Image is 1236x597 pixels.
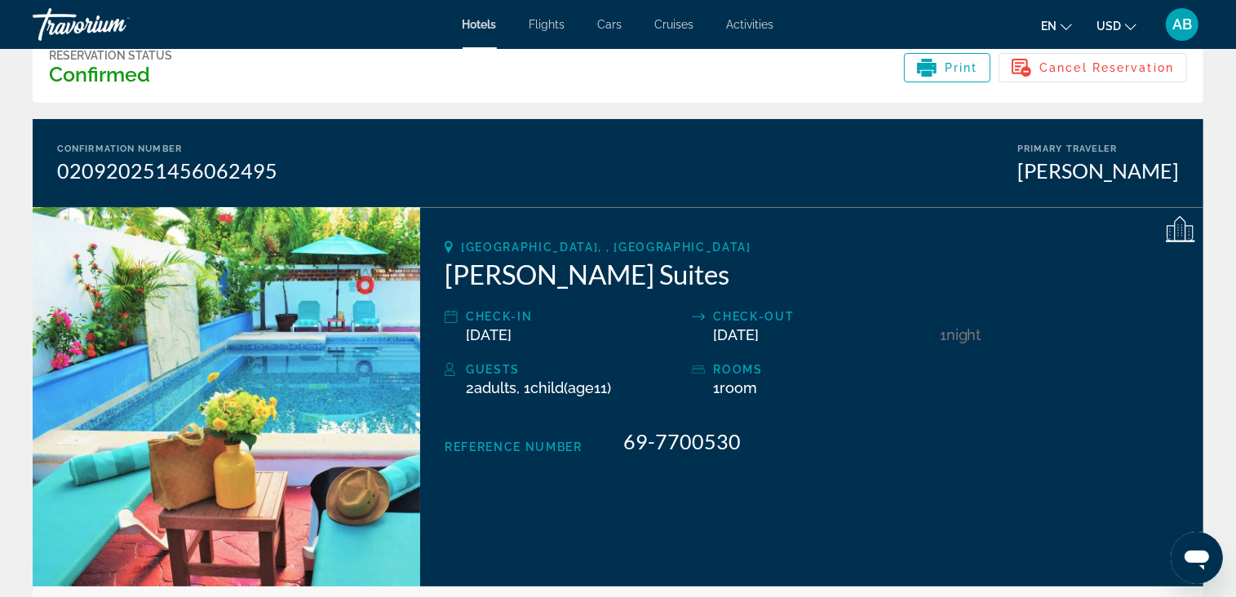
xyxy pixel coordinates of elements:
span: Age [568,379,594,396]
span: Reference Number [445,440,583,453]
span: , 1 [516,379,611,396]
a: Activities [727,18,774,31]
span: [DATE] [466,326,512,343]
span: USD [1096,20,1121,33]
span: AB [1172,16,1192,33]
span: 2 [466,379,516,396]
button: Change language [1041,14,1072,38]
h3: Confirmed [49,62,172,86]
iframe: Кнопка запуска окна обмена сообщениями [1171,532,1223,584]
h2: [PERSON_NAME] Suites [445,258,1179,290]
div: Check-out [713,307,931,326]
span: ( 11) [530,379,611,396]
a: Travorium [33,3,196,46]
span: 69-7700530 [623,429,741,453]
span: Adults [474,379,516,396]
div: Guests [466,360,684,379]
div: Confirmation Number [57,144,277,154]
a: Cars [598,18,622,31]
span: en [1041,20,1057,33]
div: Check-in [466,307,684,326]
img: Corales Suites [33,207,420,586]
span: Cancel Reservation [1039,61,1174,74]
div: [PERSON_NAME] [1017,158,1179,183]
a: Cancel Reservation [999,56,1187,74]
div: rooms [713,360,931,379]
a: Hotels [463,18,497,31]
span: Night [946,326,981,343]
span: Print [945,61,978,74]
button: Print [904,53,991,82]
button: Change currency [1096,14,1136,38]
div: Reservation Status [49,49,172,62]
span: 1 [940,326,946,343]
span: Child [530,379,564,396]
span: Room [720,379,757,396]
a: Cruises [655,18,694,31]
span: [GEOGRAPHIC_DATA], , [GEOGRAPHIC_DATA] [461,241,751,254]
span: [DATE] [713,326,759,343]
div: 020920251456062495 [57,158,277,183]
a: Flights [529,18,565,31]
span: 1 [713,379,757,396]
div: Primary Traveler [1017,144,1179,154]
button: Cancel Reservation [999,53,1187,82]
button: User Menu [1161,7,1203,42]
